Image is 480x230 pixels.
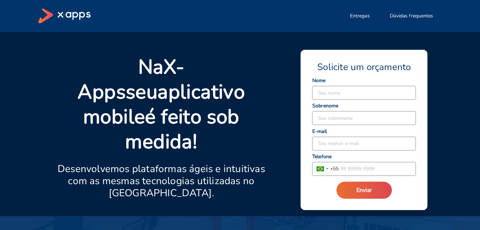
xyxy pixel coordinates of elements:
input: Seu sobrenome [312,111,416,125]
button: Entregas [341,9,378,23]
input: 99 99999 9999 [339,162,416,176]
button: Dúvidas frequentes [381,9,442,23]
strong: X-Apps [77,53,184,106]
span: Solicite um orçamento [317,61,411,73]
input: Seu nome [312,86,416,100]
span: Enviar [356,186,372,194]
span: Dúvidas frequentes [390,12,433,20]
p: Desenvolvemos plataformas ágeis e intuitivas com as mesmas tecnologias utilizadas no [GEOGRAPHIC_... [55,163,268,199]
button: Enviar [336,182,392,199]
strong: aplicativo mobile [83,78,245,130]
span: Entregas [350,12,370,20]
p: Na seu é feito sob medida! [55,55,268,154]
span: + 55 [330,165,339,172]
input: Seu melhor e-mail [312,137,416,150]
